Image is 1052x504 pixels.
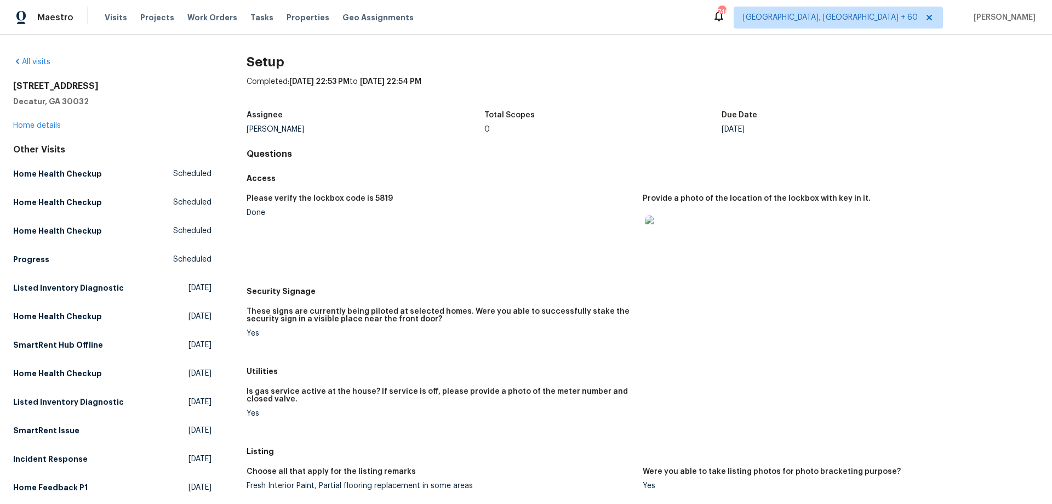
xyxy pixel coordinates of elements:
span: Scheduled [173,197,211,208]
h5: Incident Response [13,454,88,465]
h2: [STREET_ADDRESS] [13,81,211,92]
a: Home Health CheckupScheduled [13,221,211,241]
span: [DATE] [188,454,211,465]
span: [DATE] 22:54 PM [360,78,421,86]
div: 749 [718,7,725,18]
h5: Assignee [247,111,283,119]
h5: SmartRent Issue [13,425,79,436]
h5: Listing [247,446,1039,457]
h5: Access [247,173,1039,184]
h5: Due Date [722,111,757,119]
h5: SmartRent Hub Offline [13,339,103,350]
h5: Were you able to take listing photos for photo bracketing purpose? [643,468,901,475]
a: Incident Response[DATE] [13,449,211,469]
a: ProgressScheduled [13,250,211,269]
h5: Listed Inventory Diagnostic [13,282,124,293]
a: Listed Inventory Diagnostic[DATE] [13,278,211,298]
span: Scheduled [173,254,211,265]
span: [PERSON_NAME] [969,12,1036,23]
div: [PERSON_NAME] [247,126,484,133]
div: Yes [247,410,634,417]
div: Done [247,209,634,217]
a: Home Health CheckupScheduled [13,192,211,212]
span: [DATE] [188,339,211,350]
h5: Home Health Checkup [13,311,102,322]
span: [DATE] [188,282,211,293]
span: Geo Assignments [342,12,414,23]
h5: Utilities [247,366,1039,377]
a: Home Health CheckupScheduled [13,164,211,184]
span: Tasks [250,14,273,21]
h5: Listed Inventory Diagnostic [13,397,124,407]
h5: Total Scopes [484,111,535,119]
a: SmartRent Issue[DATE] [13,421,211,440]
h5: Choose all that apply for the listing remarks [247,468,416,475]
div: Yes [247,330,634,337]
h5: Home Health Checkup [13,168,102,179]
a: Listed Inventory Diagnostic[DATE] [13,392,211,412]
span: Projects [140,12,174,23]
div: Completed: to [247,76,1039,105]
h5: Home Health Checkup [13,368,102,379]
h5: Please verify the lockbox code is 5819 [247,195,393,202]
span: [DATE] 22:53 PM [289,78,350,86]
div: Fresh Interior Paint, Partial flooring replacement in some areas [247,482,634,490]
h5: Home Health Checkup [13,197,102,208]
h5: Security Signage [247,286,1039,297]
a: Home details [13,122,61,129]
h4: Questions [247,149,1039,160]
span: Visits [105,12,127,23]
span: [DATE] [188,482,211,493]
h5: Home Feedback P1 [13,482,88,493]
span: [DATE] [188,368,211,379]
h5: Is gas service active at the house? If service is off, please provide a photo of the meter number... [247,388,634,403]
h5: Decatur, GA 30032 [13,96,211,107]
a: All visits [13,58,50,66]
a: Home Health Checkup[DATE] [13,364,211,383]
a: SmartRent Hub Offline[DATE] [13,335,211,355]
div: [DATE] [722,126,959,133]
span: [DATE] [188,397,211,407]
span: Work Orders [187,12,237,23]
h5: Progress [13,254,49,265]
span: [GEOGRAPHIC_DATA], [GEOGRAPHIC_DATA] + 60 [743,12,918,23]
div: Yes [643,482,1030,490]
div: 0 [484,126,722,133]
span: Maestro [37,12,73,23]
a: Home Health Checkup[DATE] [13,307,211,326]
span: [DATE] [188,311,211,322]
h5: Provide a photo of the location of the lockbox with key in it. [643,195,871,202]
div: Other Visits [13,144,211,155]
span: Scheduled [173,168,211,179]
span: Properties [287,12,329,23]
h5: These signs are currently being piloted at selected homes. Were you able to successfully stake th... [247,308,634,323]
span: [DATE] [188,425,211,436]
h5: Home Health Checkup [13,225,102,236]
a: Home Feedback P1[DATE] [13,478,211,497]
span: Scheduled [173,225,211,236]
h2: Setup [247,56,1039,67]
